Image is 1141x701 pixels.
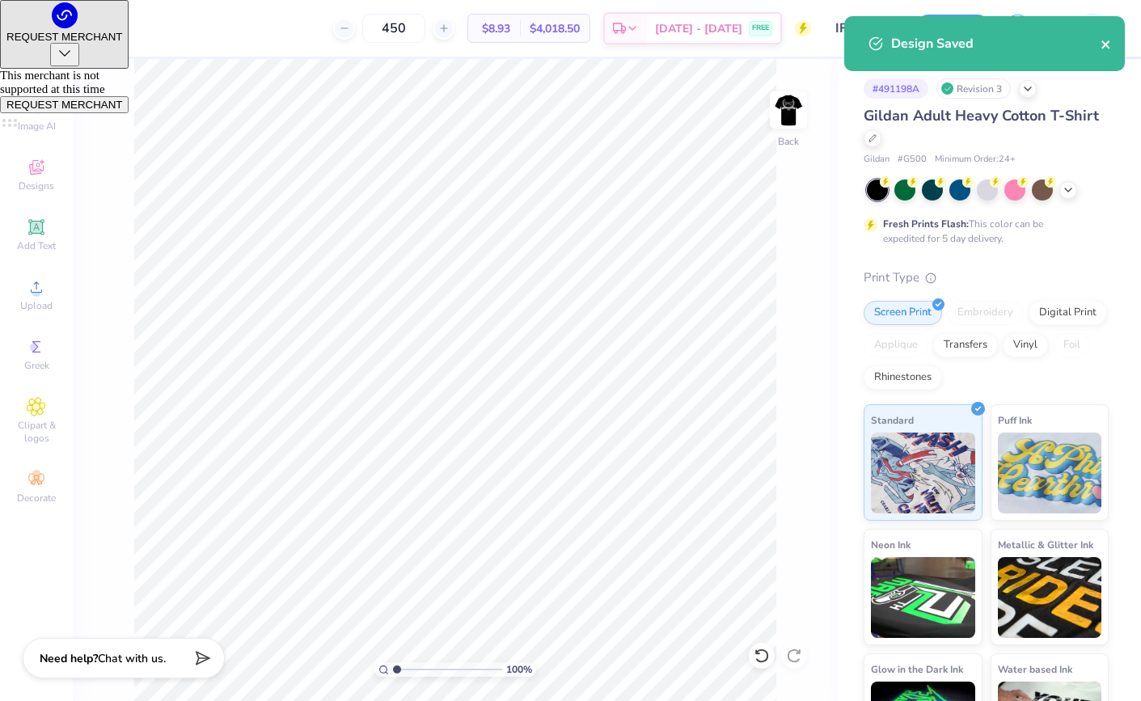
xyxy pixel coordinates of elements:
[871,412,914,429] span: Standard
[17,492,56,505] span: Decorate
[8,419,65,445] span: Clipart & logos
[19,179,54,192] span: Designs
[871,536,911,553] span: Neon Ink
[778,134,799,149] div: Back
[864,301,942,325] div: Screen Print
[864,268,1109,287] div: Print Type
[506,662,532,677] span: 100 %
[864,153,890,167] span: Gildan
[935,153,1016,167] span: Minimum Order: 24 +
[998,412,1032,429] span: Puff Ink
[864,333,928,357] div: Applique
[933,333,998,357] div: Transfers
[998,557,1102,638] img: Metallic & Glitter Ink
[24,359,49,372] span: Greek
[998,536,1093,553] span: Metallic & Glitter Ink
[871,433,975,513] img: Standard
[98,651,166,666] span: Chat with us.
[883,217,969,230] strong: Fresh Prints Flash:
[17,239,56,252] span: Add Text
[1029,301,1107,325] div: Digital Print
[1053,333,1091,357] div: Foil
[998,661,1072,678] span: Water based Ink
[883,217,1082,246] div: This color can be expedited for 5 day delivery.
[871,557,975,638] img: Neon Ink
[864,365,942,390] div: Rhinestones
[998,433,1102,513] img: Puff Ink
[871,661,963,678] span: Glow in the Dark Ink
[20,299,53,312] span: Upload
[898,153,927,167] span: # G500
[40,651,98,666] strong: Need help?
[947,301,1024,325] div: Embroidery
[1003,333,1048,357] div: Vinyl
